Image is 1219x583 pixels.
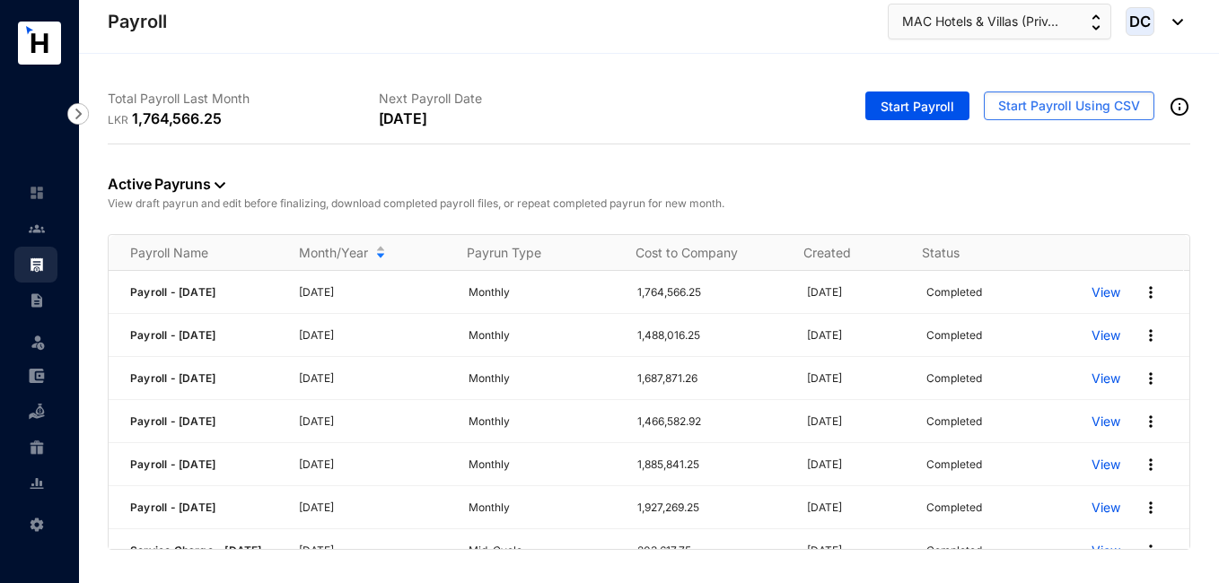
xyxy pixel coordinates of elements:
span: Payroll - [DATE] [130,328,215,342]
th: Payrun Type [445,235,614,271]
li: Contacts [14,211,57,247]
p: [DATE] [807,326,905,344]
p: Completed [926,499,982,517]
p: [DATE] [299,499,446,517]
p: Monthly [469,456,616,474]
p: Monthly [469,326,616,344]
button: Start Payroll Using CSV [984,91,1154,120]
span: Start Payroll [881,98,954,116]
img: settings-unselected.1febfda315e6e19643a1.svg [29,517,45,533]
p: 1,764,566.25 [132,108,222,129]
img: nav-icon-right.af6afadce00d159da59955279c43614e.svg [67,103,89,125]
p: Monthly [469,413,616,431]
a: View [1092,370,1120,387]
p: 1,466,582.92 [637,413,785,431]
span: Month/Year [299,244,368,262]
a: View [1092,456,1120,474]
a: Active Payruns [108,175,225,193]
button: MAC Hotels & Villas (Priv... [888,4,1111,39]
img: more.27664ee4a8faa814348e188645a3c1fc.svg [1142,413,1160,431]
img: more.27664ee4a8faa814348e188645a3c1fc.svg [1142,370,1160,387]
th: Payroll Name [109,235,277,271]
span: Payroll - [DATE] [130,414,215,428]
p: Monthly [469,370,616,387]
p: 203,617.75 [637,542,785,560]
img: gratuity-unselected.a8c340787eea3cf492d7.svg [29,439,45,456]
p: Completed [926,326,982,344]
p: Payroll [108,9,167,34]
a: View [1092,326,1120,344]
p: 1,764,566.25 [637,283,785,301]
img: expense-unselected.2edcf0507c847f3e9e96.svg [29,368,45,384]
p: [DATE] [807,370,905,387]
p: View draft payrun and edit before finalizing, download completed payroll files, or repeat complet... [108,195,1190,213]
p: [DATE] [299,283,446,301]
p: 1,885,841.25 [637,456,785,474]
img: more.27664ee4a8faa814348e188645a3c1fc.svg [1142,326,1160,344]
p: Next Payroll Date [379,90,650,108]
img: more.27664ee4a8faa814348e188645a3c1fc.svg [1142,283,1160,301]
li: Gratuity [14,430,57,466]
p: 1,927,269.25 [637,499,785,517]
p: Completed [926,283,982,301]
p: [DATE] [299,326,446,344]
span: Start Payroll Using CSV [998,97,1140,115]
img: home-unselected.a29eae3204392db15eaf.svg [29,185,45,201]
p: Completed [926,413,982,431]
span: Payroll - [DATE] [130,500,215,514]
img: info-outined.c2a0bb1115a2853c7f4cb4062ec879bc.svg [1169,96,1190,117]
img: loan-unselected.d74d20a04637f2d15ab5.svg [29,404,45,420]
img: more.27664ee4a8faa814348e188645a3c1fc.svg [1142,542,1160,560]
p: [DATE] [299,456,446,474]
a: View [1092,283,1120,301]
p: Monthly [469,283,616,301]
p: Total Payroll Last Month [108,90,379,108]
img: leave-unselected.2934df6273408c3f84d9.svg [29,333,47,351]
p: Monthly [469,499,616,517]
span: Payroll - [DATE] [130,371,215,385]
a: View [1092,499,1120,517]
span: DC [1129,14,1151,30]
p: Completed [926,542,982,560]
img: up-down-arrow.74152d26bf9780fbf563ca9c90304185.svg [1092,14,1101,30]
p: [DATE] [379,108,427,129]
p: Completed [926,370,982,387]
li: Expenses [14,358,57,394]
span: Service Charge - [DATE] [130,544,262,557]
p: [DATE] [807,456,905,474]
p: [DATE] [807,283,905,301]
a: View [1092,542,1120,560]
p: LKR [108,111,132,129]
p: 1,488,016.25 [637,326,785,344]
img: more.27664ee4a8faa814348e188645a3c1fc.svg [1142,499,1160,517]
th: Status [900,235,1065,271]
span: Payroll - [DATE] [130,457,215,471]
p: 1,687,871.26 [637,370,785,387]
p: [DATE] [299,542,446,560]
span: Payroll - [DATE] [130,285,215,299]
th: Cost to Company [614,235,783,271]
li: Payroll [14,247,57,283]
span: MAC Hotels & Villas (Priv... [902,12,1058,31]
img: people-unselected.118708e94b43a90eceab.svg [29,221,45,237]
li: Home [14,175,57,211]
p: [DATE] [299,370,446,387]
img: contract-unselected.99e2b2107c0a7dd48938.svg [29,292,45,309]
img: payroll.289672236c54bbec4828.svg [29,257,45,273]
p: [DATE] [807,413,905,431]
img: more.27664ee4a8faa814348e188645a3c1fc.svg [1142,456,1160,474]
img: dropdown-black.8e83cc76930a90b1a4fdb6d089b7bf3a.svg [215,182,225,188]
button: Start Payroll [865,91,969,120]
img: report-unselected.e6a6b4230fc7da01f883.svg [29,475,45,492]
p: [DATE] [807,499,905,517]
img: dropdown-black.8e83cc76930a90b1a4fdb6d089b7bf3a.svg [1163,19,1183,25]
p: [DATE] [807,542,905,560]
a: View [1092,413,1120,431]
